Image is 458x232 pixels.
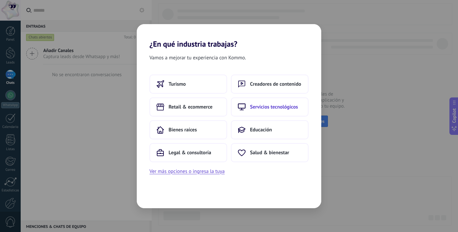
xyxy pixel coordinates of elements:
[137,24,321,49] h2: ¿En qué industria trabajas?
[250,127,272,133] span: Educación
[231,75,309,94] button: Creadores de contenido
[149,54,246,62] span: Vamos a mejorar tu experiencia con Kommo.
[149,143,227,162] button: Legal & consultoría
[250,104,298,110] span: Servicios tecnológicos
[149,120,227,139] button: Bienes raíces
[231,120,309,139] button: Educación
[169,104,212,110] span: Retail & ecommerce
[169,81,186,87] span: Turismo
[149,97,227,116] button: Retail & ecommerce
[149,75,227,94] button: Turismo
[231,143,309,162] button: Salud & bienestar
[250,149,289,156] span: Salud & bienestar
[149,167,225,176] button: Ver más opciones o ingresa la tuya
[250,81,301,87] span: Creadores de contenido
[169,127,197,133] span: Bienes raíces
[169,149,211,156] span: Legal & consultoría
[231,97,309,116] button: Servicios tecnológicos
